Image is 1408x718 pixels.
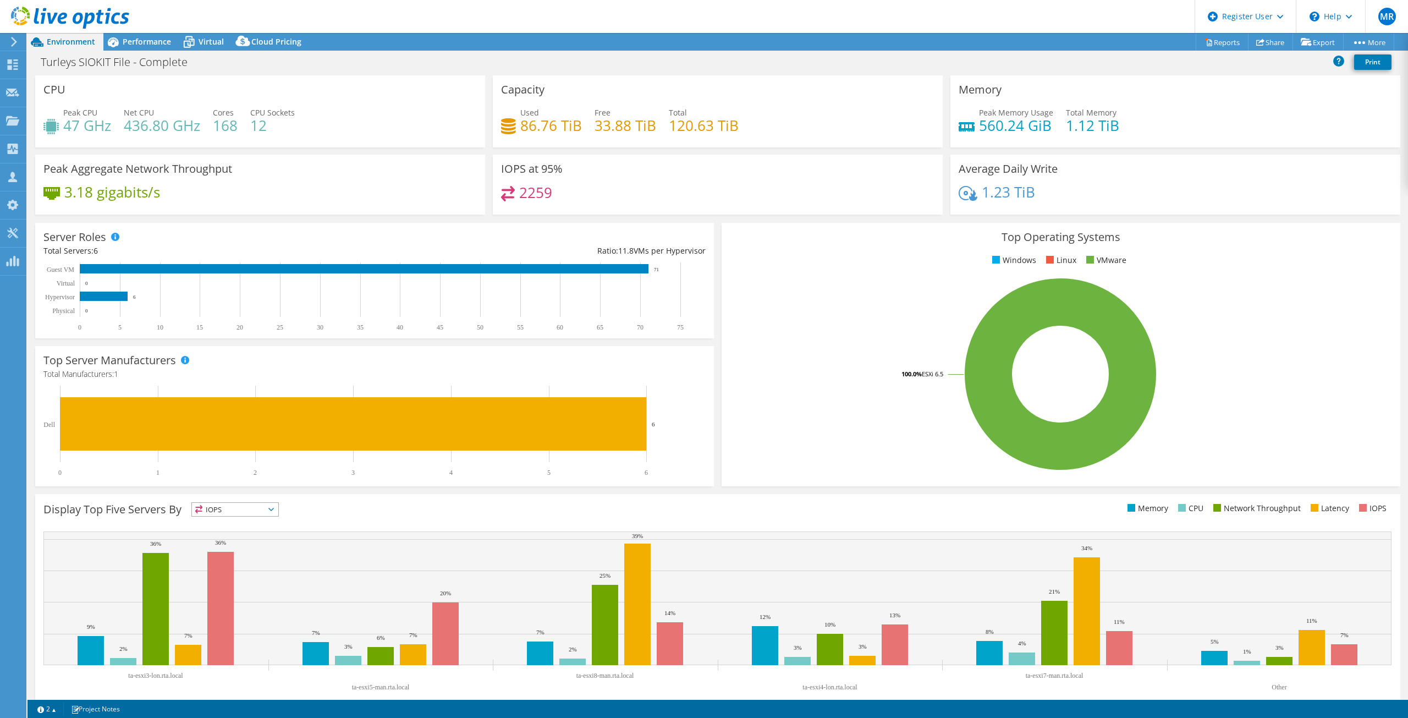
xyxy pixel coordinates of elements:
text: 36% [150,540,161,547]
span: Net CPU [124,107,154,118]
text: 30 [317,324,323,331]
h4: Total Manufacturers: [43,368,706,380]
text: Dell [43,421,55,429]
li: CPU [1175,502,1203,514]
h3: Server Roles [43,231,106,243]
a: Print [1354,54,1391,70]
text: 7% [184,632,193,639]
text: 1% [1243,648,1251,655]
span: 6 [94,245,98,256]
text: 20 [237,324,243,331]
text: 75 [677,324,684,331]
text: 2 [254,469,257,476]
h4: 560.24 GiB [979,119,1053,131]
text: 3 [351,469,355,476]
text: 70 [637,324,643,331]
li: VMware [1083,254,1126,266]
text: 7% [312,629,320,636]
text: 9% [87,623,95,630]
span: IOPS [192,503,278,516]
text: 39% [632,533,643,539]
span: Cloud Pricing [251,36,301,47]
h3: IOPS at 95% [501,163,563,175]
text: 25% [599,572,610,579]
text: 3% [344,643,353,650]
span: Used [520,107,539,118]
text: 71 [654,267,659,272]
text: 7% [1340,632,1349,638]
text: 8% [986,628,994,635]
text: 5 [547,469,551,476]
span: Peak Memory Usage [979,107,1053,118]
span: Total Memory [1066,107,1116,118]
li: Memory [1125,502,1168,514]
a: Share [1248,34,1293,51]
text: 0 [85,308,88,314]
a: 2 [30,702,64,716]
text: 45 [437,324,443,331]
text: 20% [440,590,451,596]
text: 34% [1081,545,1092,551]
li: Windows [989,254,1036,266]
text: 3% [1275,644,1284,651]
text: ta-esxi8-man.rta.local [576,672,634,679]
text: 0 [85,281,88,286]
h1: Turleys SIOKIT File - Complete [36,56,205,68]
span: MR [1378,8,1396,25]
text: Virtual [57,279,75,287]
text: 50 [477,324,483,331]
h3: Top Server Manufacturers [43,354,176,366]
text: 10 [157,324,163,331]
h3: Average Daily Write [959,163,1058,175]
h3: Top Operating Systems [730,231,1392,243]
h4: 1.12 TiB [1066,119,1119,131]
text: 11% [1306,617,1317,624]
text: 7% [409,632,417,638]
svg: \n [1310,12,1319,21]
text: 5% [1211,638,1219,645]
tspan: 100.0% [901,370,922,378]
h4: 3.18 gigabits/s [64,186,160,198]
text: 1 [156,469,159,476]
span: 11.8 [618,245,634,256]
li: Linux [1043,254,1076,266]
h4: 1.23 TiB [982,186,1035,198]
text: 6 [652,421,655,427]
h4: 168 [213,119,238,131]
text: 10% [824,621,835,628]
text: ta-esxi5-man.rta.local [352,683,410,691]
text: 60 [557,324,563,331]
a: More [1343,34,1394,51]
div: Ratio: VMs per Hypervisor [375,245,706,257]
text: 35 [357,324,364,331]
h3: Peak Aggregate Network Throughput [43,163,232,175]
text: 3% [794,644,802,651]
span: Cores [213,107,234,118]
li: IOPS [1356,502,1387,514]
span: 1 [114,369,118,379]
span: Environment [47,36,95,47]
h3: Capacity [501,84,544,96]
a: Reports [1196,34,1248,51]
text: 12% [760,613,771,620]
a: Project Notes [63,702,128,716]
text: 14% [664,610,675,616]
h4: 33.88 TiB [595,119,656,131]
h4: 12 [250,119,295,131]
h4: 86.76 TiB [520,119,582,131]
a: Export [1292,34,1344,51]
tspan: ESXi 6.5 [922,370,943,378]
text: ta-esxi3-lon.rta.local [128,672,183,679]
text: 2% [569,646,577,653]
h4: 120.63 TiB [669,119,739,131]
h4: 47 GHz [63,119,111,131]
span: Performance [123,36,171,47]
text: Guest VM [47,266,74,273]
text: 40 [397,324,403,331]
li: Latency [1308,502,1349,514]
text: 36% [215,539,226,546]
text: 3% [859,643,867,650]
text: 25 [277,324,283,331]
text: 6 [645,469,648,476]
text: 11% [1114,618,1125,625]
